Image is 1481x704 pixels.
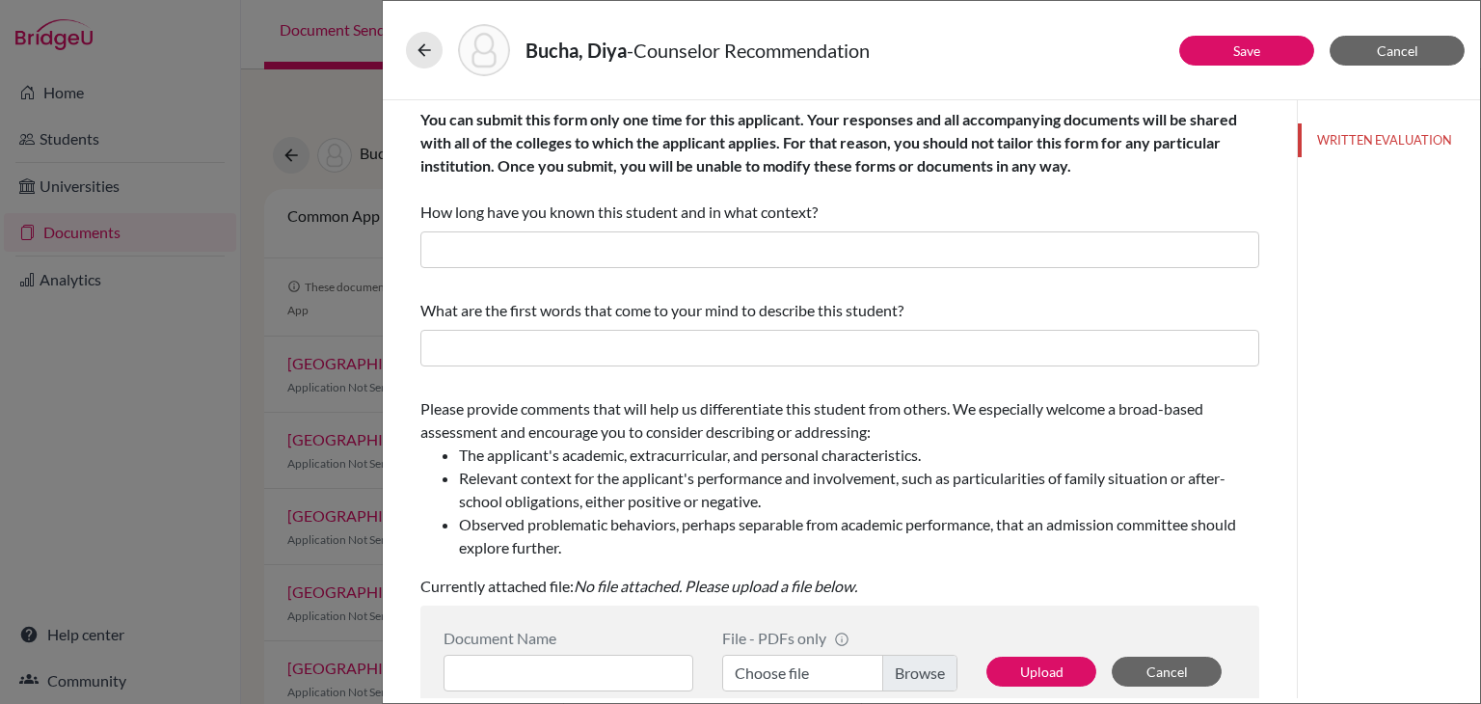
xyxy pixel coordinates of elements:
[525,39,627,62] strong: Bucha, Diya
[986,657,1096,687] button: Upload
[459,513,1259,559] li: Observed problematic behaviors, perhaps separable from academic performance, that an admission co...
[420,110,1237,221] span: How long have you known this student and in what context?
[722,629,957,647] div: File - PDFs only
[459,444,1259,467] li: The applicant's academic, extracurricular, and personal characteristics.
[722,655,957,691] label: Choose file
[574,577,857,595] i: No file attached. Please upload a file below.
[1112,657,1222,687] button: Cancel
[1298,123,1480,157] button: WRITTEN EVALUATION
[444,629,693,647] div: Document Name
[459,467,1259,513] li: Relevant context for the applicant's performance and involvement, such as particularities of fami...
[834,632,849,647] span: info
[627,39,870,62] span: - Counselor Recommendation
[420,399,1259,559] span: Please provide comments that will help us differentiate this student from others. We especially w...
[420,110,1237,175] b: You can submit this form only one time for this applicant. Your responses and all accompanying do...
[420,390,1259,606] div: Currently attached file:
[420,301,903,319] span: What are the first words that come to your mind to describe this student?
